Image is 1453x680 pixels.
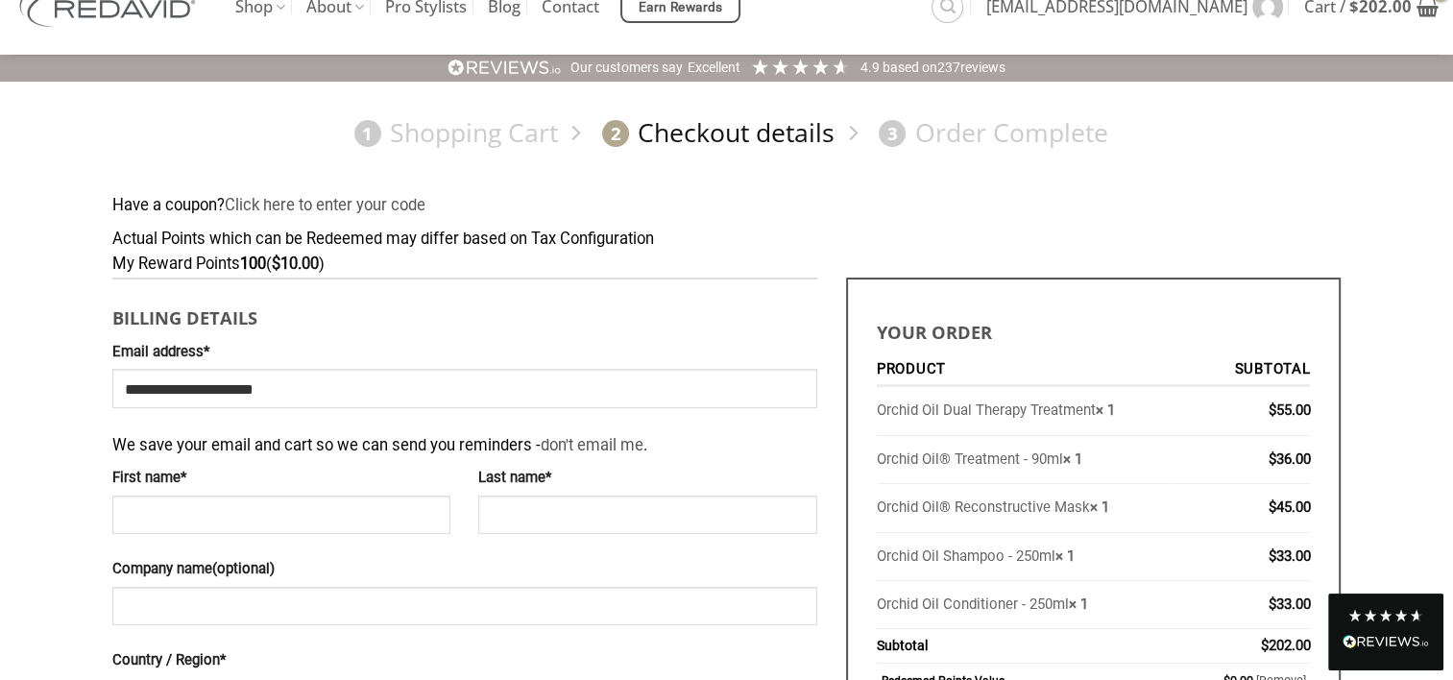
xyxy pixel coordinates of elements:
[112,252,1342,278] div: My Reward Points ( )
[960,60,1005,75] span: reviews
[1268,401,1275,419] span: $
[112,102,1342,164] nav: Checkout steps
[688,59,740,78] div: Excellent
[1090,498,1109,516] strong: × 1
[1260,637,1310,654] bdi: 202.00
[272,255,319,273] span: 10.00
[354,120,381,147] span: 1
[1268,401,1310,419] bdi: 55.00
[1268,595,1275,613] span: $
[1063,450,1082,468] strong: × 1
[240,255,266,273] strong: 100
[346,116,559,150] a: 1Shopping Cart
[877,484,1172,532] td: Orchid Oil® Reconstructive Mask
[272,255,280,273] span: $
[877,629,1172,663] th: Subtotal
[448,59,561,77] img: REVIEWS.io
[883,60,937,75] span: Based on
[225,196,425,214] a: Enter your coupon code
[112,467,450,490] label: First name
[112,341,817,364] label: Email address
[1268,498,1275,516] span: $
[112,558,817,581] label: Company name
[1343,635,1429,648] img: REVIEWS.io
[1055,547,1075,565] strong: × 1
[1172,355,1311,388] th: Subtotal
[877,533,1172,581] td: Orchid Oil Shampoo - 250ml
[112,227,1342,253] div: Actual Points which can be Redeemed may differ based on Tax Configuration
[112,649,817,672] label: Country / Region
[541,436,643,454] a: don't email me
[860,60,883,75] span: 4.9
[1069,595,1088,613] strong: × 1
[1268,498,1310,516] bdi: 45.00
[1328,594,1443,670] div: Read All Reviews
[877,355,1172,388] th: Product
[1347,608,1424,623] div: 4.8 Stars
[877,387,1172,435] td: Orchid Oil Dual Therapy Treatment
[602,120,629,147] span: 2
[112,424,647,459] span: We save your email and cart so we can send you reminders - .
[1268,547,1310,565] bdi: 33.00
[1260,637,1268,654] span: $
[1268,450,1310,468] bdi: 36.00
[1096,401,1115,419] strong: × 1
[1343,631,1429,656] div: Read All Reviews
[750,57,851,77] div: 4.92 Stars
[112,294,817,331] h3: Billing details
[877,436,1172,484] td: Orchid Oil® Treatment - 90ml
[570,59,683,78] div: Our customers say
[593,116,835,150] a: 2Checkout details
[1268,450,1275,468] span: $
[112,193,1342,219] div: Have a coupon?
[1268,547,1275,565] span: $
[212,560,275,577] span: (optional)
[877,308,1311,346] h3: Your order
[937,60,960,75] span: 237
[1268,595,1310,613] bdi: 33.00
[478,467,816,490] label: Last name
[877,581,1172,629] td: Orchid Oil Conditioner - 250ml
